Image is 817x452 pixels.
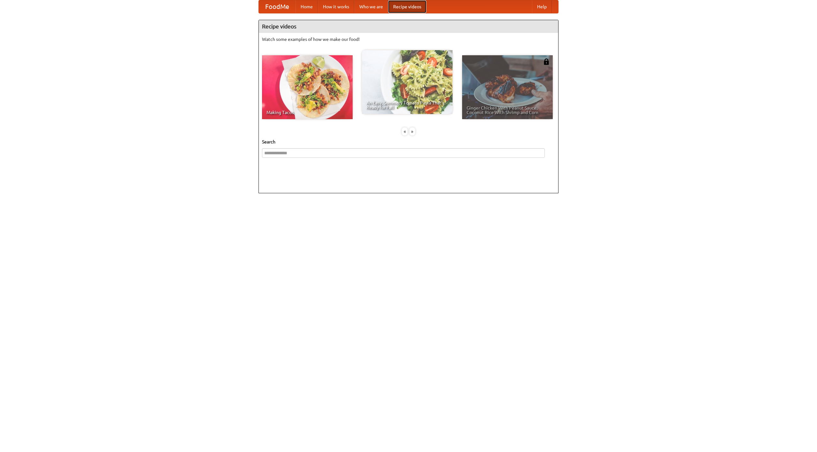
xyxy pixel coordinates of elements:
a: FoodMe [259,0,296,13]
a: Recipe videos [388,0,426,13]
p: Watch some examples of how we make our food! [262,36,555,42]
a: How it works [318,0,354,13]
div: » [409,127,415,135]
a: An Easy, Summery Tomato Pasta That's Ready for Fall [362,50,453,114]
h4: Recipe videos [259,20,558,33]
a: Making Tacos [262,55,353,119]
a: Home [296,0,318,13]
h5: Search [262,139,555,145]
div: « [402,127,408,135]
span: An Easy, Summery Tomato Pasta That's Ready for Fall [366,101,448,110]
span: Making Tacos [266,110,348,115]
a: Who we are [354,0,388,13]
img: 483408.png [543,58,550,65]
a: Help [532,0,552,13]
